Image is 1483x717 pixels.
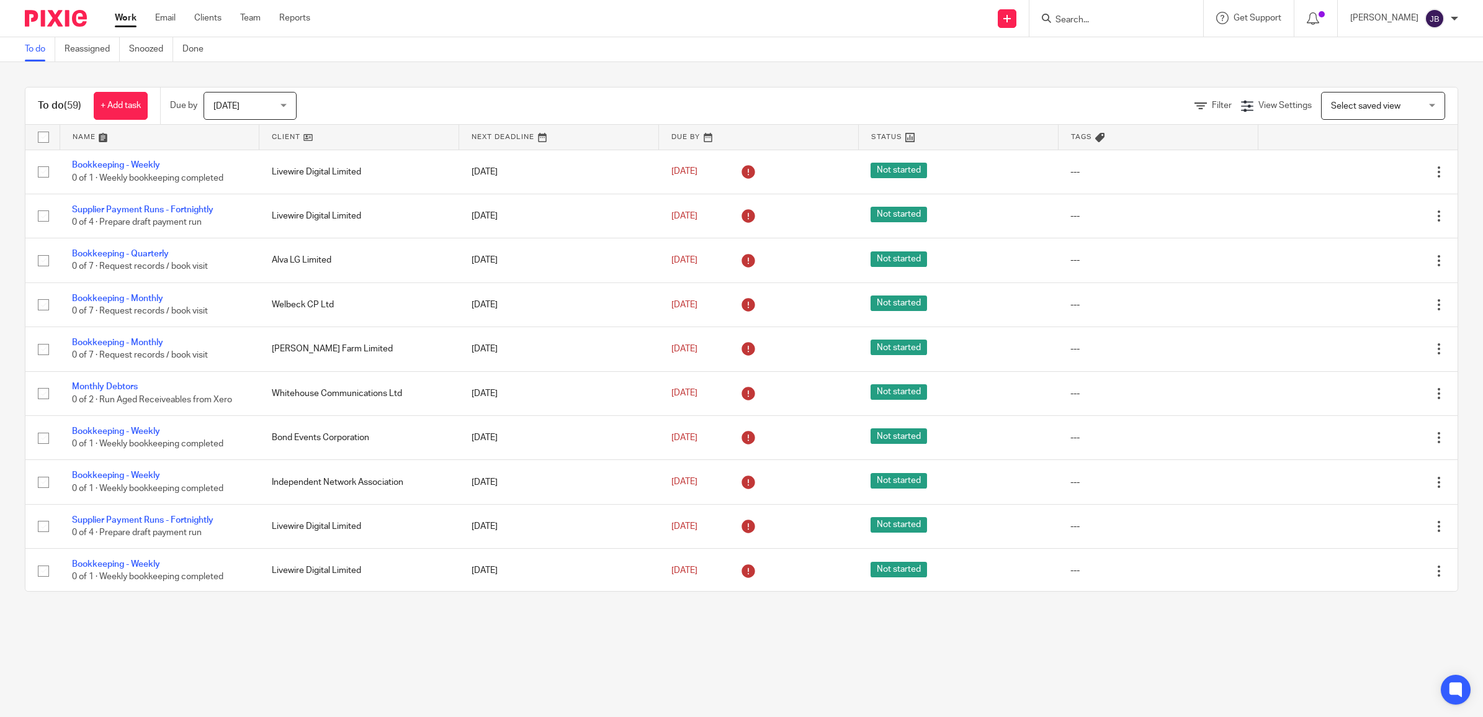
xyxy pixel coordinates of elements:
[72,161,160,169] a: Bookkeeping - Weekly
[72,205,213,214] a: Supplier Payment Runs - Fortnightly
[671,212,697,220] span: [DATE]
[1070,343,1245,355] div: ---
[459,238,659,282] td: [DATE]
[72,560,160,569] a: Bookkeeping - Weekly
[72,174,223,183] span: 0 of 1 · Weekly bookkeeping completed
[259,460,459,504] td: Independent Network Association
[259,371,459,415] td: Whitehouse Communications Ltd
[671,566,697,575] span: [DATE]
[459,460,659,504] td: [DATE]
[871,428,927,444] span: Not started
[259,150,459,194] td: Livewire Digital Limited
[72,395,232,404] span: 0 of 2 · Run Aged Receiveables from Xero
[1070,476,1245,489] div: ---
[459,194,659,238] td: [DATE]
[72,516,213,525] a: Supplier Payment Runs - Fortnightly
[459,327,659,371] td: [DATE]
[72,294,163,303] a: Bookkeeping - Monthly
[671,168,697,176] span: [DATE]
[871,340,927,355] span: Not started
[1425,9,1445,29] img: svg%3E
[25,10,87,27] img: Pixie
[671,433,697,442] span: [DATE]
[871,163,927,178] span: Not started
[72,382,138,391] a: Monthly Debtors
[1070,210,1245,222] div: ---
[1070,564,1245,577] div: ---
[459,150,659,194] td: [DATE]
[671,300,697,309] span: [DATE]
[459,371,659,415] td: [DATE]
[194,12,222,24] a: Clients
[64,101,81,110] span: (59)
[1054,15,1166,26] input: Search
[871,251,927,267] span: Not started
[871,562,927,577] span: Not started
[259,504,459,548] td: Livewire Digital Limited
[871,207,927,222] span: Not started
[72,351,208,360] span: 0 of 7 · Request records / book visit
[129,37,173,61] a: Snoozed
[72,573,223,582] span: 0 of 1 · Weekly bookkeeping completed
[459,282,659,327] td: [DATE]
[38,99,81,112] h1: To do
[871,384,927,400] span: Not started
[240,12,261,24] a: Team
[259,282,459,327] td: Welbeck CP Ltd
[1350,12,1418,24] p: [PERSON_NAME]
[72,338,163,347] a: Bookkeeping - Monthly
[213,102,240,110] span: [DATE]
[182,37,213,61] a: Done
[72,250,169,258] a: Bookkeeping - Quarterly
[170,99,197,112] p: Due by
[94,92,148,120] a: + Add task
[65,37,120,61] a: Reassigned
[1258,101,1312,110] span: View Settings
[1070,299,1245,311] div: ---
[871,473,927,489] span: Not started
[72,528,202,537] span: 0 of 4 · Prepare draft payment run
[259,327,459,371] td: [PERSON_NAME] Farm Limited
[1070,520,1245,533] div: ---
[459,504,659,548] td: [DATE]
[871,295,927,311] span: Not started
[1234,14,1281,22] span: Get Support
[25,37,55,61] a: To do
[1070,431,1245,444] div: ---
[115,12,137,24] a: Work
[72,471,160,480] a: Bookkeeping - Weekly
[72,307,208,315] span: 0 of 7 · Request records / book visit
[1070,166,1245,178] div: ---
[259,194,459,238] td: Livewire Digital Limited
[1070,254,1245,266] div: ---
[671,389,697,398] span: [DATE]
[1070,387,1245,400] div: ---
[259,549,459,593] td: Livewire Digital Limited
[72,218,202,227] span: 0 of 4 · Prepare draft payment run
[72,440,223,448] span: 0 of 1 · Weekly bookkeeping completed
[1071,133,1092,140] span: Tags
[459,416,659,460] td: [DATE]
[1212,101,1232,110] span: Filter
[1331,102,1400,110] span: Select saved view
[459,549,659,593] td: [DATE]
[671,477,697,486] span: [DATE]
[259,416,459,460] td: Bond Events Corporation
[671,522,697,531] span: [DATE]
[155,12,176,24] a: Email
[259,238,459,282] td: Alva LG Limited
[671,345,697,353] span: [DATE]
[671,256,697,264] span: [DATE]
[72,427,160,436] a: Bookkeeping - Weekly
[72,263,208,271] span: 0 of 7 · Request records / book visit
[279,12,310,24] a: Reports
[72,484,223,493] span: 0 of 1 · Weekly bookkeeping completed
[871,517,927,533] span: Not started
